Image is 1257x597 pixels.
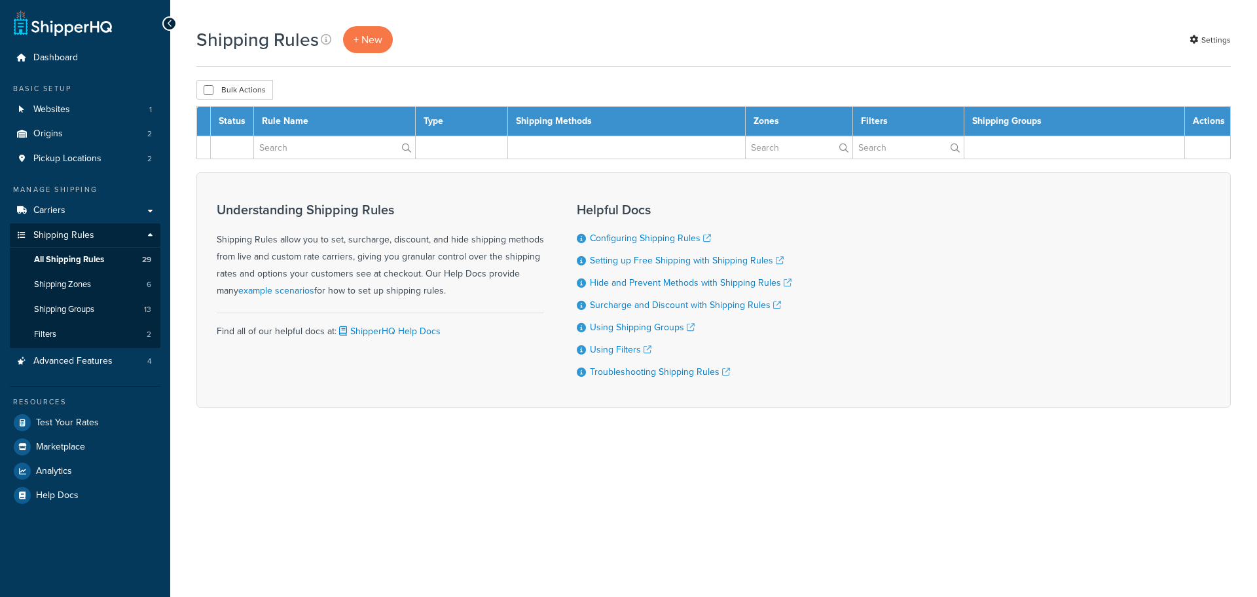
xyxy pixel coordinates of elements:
a: Configuring Shipping Rules [590,231,711,245]
span: Websites [33,104,70,115]
div: Find all of our helpful docs at: [217,313,544,340]
a: Help Docs [10,484,160,507]
span: Help Docs [36,490,79,501]
span: 13 [144,304,151,315]
a: Hide and Prevent Methods with Shipping Rules [590,276,792,290]
li: Filters [10,322,160,347]
li: Shipping Rules [10,223,160,348]
div: Shipping Rules allow you to set, surcharge, discount, and hide shipping methods from live and cus... [217,202,544,299]
a: Shipping Groups 13 [10,298,160,322]
span: Shipping Rules [33,230,94,241]
span: Filters [34,329,56,340]
a: Origins 2 [10,122,160,146]
a: Analytics [10,459,160,483]
a: Settings [1190,31,1231,49]
a: Troubleshooting Shipping Rules [590,365,730,379]
span: + New [354,32,382,47]
a: ShipperHQ Home [14,10,112,36]
th: Rule Name [254,107,416,136]
a: Surcharge and Discount with Shipping Rules [590,298,781,312]
span: Shipping Zones [34,279,91,290]
span: Advanced Features [33,356,113,367]
h3: Helpful Docs [577,202,792,217]
span: 2 [147,329,151,340]
a: Setting up Free Shipping with Shipping Rules [590,254,784,267]
span: Carriers [33,205,65,216]
input: Search [254,136,415,159]
span: 2 [147,128,152,140]
a: Filters 2 [10,322,160,347]
button: Bulk Actions [196,80,273,100]
a: Dashboard [10,46,160,70]
a: Advanced Features 4 [10,349,160,374]
span: Pickup Locations [33,153,101,164]
li: Shipping Groups [10,298,160,322]
a: Carriers [10,199,160,223]
th: Filters [853,107,964,136]
th: Zones [745,107,853,136]
a: Using Filters [590,343,651,356]
span: Analytics [36,466,72,477]
span: Marketplace [36,442,85,453]
a: Shipping Rules [10,223,160,248]
a: Pickup Locations 2 [10,147,160,171]
span: Shipping Groups [34,304,94,315]
th: Actions [1185,107,1231,136]
span: Test Your Rates [36,417,99,429]
a: example scenarios [238,284,314,298]
li: Advanced Features [10,349,160,374]
th: Shipping Groups [964,107,1185,136]
a: All Shipping Rules 29 [10,248,160,272]
a: + New [343,26,393,53]
h3: Understanding Shipping Rules [217,202,544,217]
span: 4 [147,356,152,367]
input: Search [853,136,964,159]
a: Marketplace [10,435,160,459]
div: Basic Setup [10,83,160,94]
span: 1 [149,104,152,115]
input: Search [746,136,853,159]
span: Dashboard [33,52,78,64]
span: Origins [33,128,63,140]
li: Shipping Zones [10,273,160,297]
div: Resources [10,396,160,408]
a: Shipping Zones 6 [10,273,160,297]
span: 2 [147,153,152,164]
span: 6 [147,279,151,290]
div: Manage Shipping [10,184,160,195]
a: ShipperHQ Help Docs [337,324,441,338]
th: Shipping Methods [508,107,746,136]
li: Websites [10,98,160,122]
a: Websites 1 [10,98,160,122]
span: 29 [142,254,151,265]
a: Test Your Rates [10,411,160,434]
h1: Shipping Rules [196,27,319,52]
a: Using Shipping Groups [590,320,695,334]
li: All Shipping Rules [10,248,160,272]
th: Status [211,107,254,136]
span: All Shipping Rules [34,254,104,265]
li: Origins [10,122,160,146]
li: Pickup Locations [10,147,160,171]
th: Type [415,107,507,136]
